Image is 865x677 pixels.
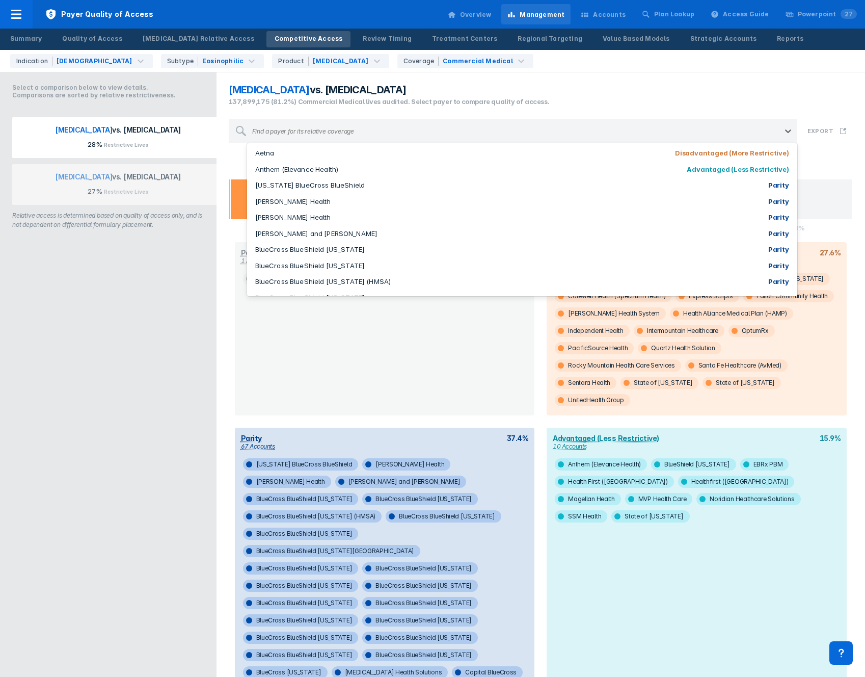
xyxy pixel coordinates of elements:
[611,510,689,523] span: State of [US_STATE]
[255,261,365,271] p: BlueCross BlueShield [US_STATE]
[241,257,296,265] div: 1 Accounts
[362,493,478,505] span: BlueCross BlueShield [US_STATE]
[807,127,833,135] h3: Export
[57,57,132,66] div: [DEMOGRAPHIC_DATA]
[820,434,841,450] div: 15.9%
[55,125,112,134] span: [MEDICAL_DATA]
[555,342,634,354] span: PacificSource Health
[243,649,359,661] span: BlueCross BlueShield [US_STATE]
[620,377,698,389] span: State of [US_STATE]
[520,10,564,19] div: Management
[555,394,630,406] span: UnitedHealth Group
[702,377,780,389] span: State of [US_STATE]
[777,34,803,43] div: Reports
[255,229,378,239] p: [PERSON_NAME] and [PERSON_NAME]
[255,180,365,191] p: [US_STATE] BlueCross BlueShield
[325,84,406,96] span: [MEDICAL_DATA]
[685,359,788,372] span: Santa Fe Healthcare (AvMed)
[104,142,148,148] span: Restrictive Lives
[229,97,550,106] span: 137,899,175 (81.2%) Commercial Medical lives audited. Select payer to compare quality of access.
[555,307,666,320] span: [PERSON_NAME] Health System
[634,325,724,337] span: Intermountain Healthcare
[266,31,351,47] a: Competitive Access
[167,57,198,66] div: Subtype
[651,458,736,471] span: BlueShield [US_STATE]
[10,34,42,43] div: Summary
[278,57,308,66] div: Product
[723,10,769,19] div: Access Guide
[768,229,789,239] div: Parity
[229,84,853,96] section: vs.
[241,442,275,450] div: 67 Accounts
[88,187,104,195] span: 27%
[740,458,789,471] span: EBRx PBM
[363,34,412,43] div: Review Timing
[12,117,223,158] button: [MEDICAL_DATA]vs. [MEDICAL_DATA]28% Restrictive Lives
[362,632,478,644] span: BlueCross BlueShield [US_STATE]
[255,165,339,175] p: Anthem (Elevance Health)
[62,34,122,43] div: Quality of Access
[575,4,632,24] a: Accounts
[362,562,478,575] span: BlueCross BlueShield [US_STATE]
[134,31,262,47] a: [MEDICAL_DATA] Relative Access
[798,10,857,19] div: Powerpoint
[2,31,50,47] a: Summary
[362,597,478,609] span: BlueCross BlueShield [US_STATE]
[335,476,467,488] span: [PERSON_NAME] and [PERSON_NAME]
[230,220,402,236] div: 27.6%
[768,293,789,303] div: Parity
[243,510,382,523] span: BlueCross BlueShield [US_STATE] (HMSA)
[682,31,765,47] a: Strategic Accounts
[593,10,626,19] div: Accounts
[54,31,130,47] a: Quality of Access
[443,57,513,66] div: Commercial Medical
[243,493,359,505] span: BlueCross BlueShield [US_STATE]
[518,34,582,43] div: Regional Targeting
[768,197,789,207] div: Parity
[555,377,616,389] span: Sentara Health
[460,10,492,19] div: Overview
[553,434,659,442] div: Advantaged (Less Restrictive)
[386,510,501,523] span: BlueCross BlueShield [US_STATE]
[19,172,217,187] p: vs. [MEDICAL_DATA]
[820,248,841,265] div: 27.6%
[243,597,359,609] span: BlueCross BlueShield [US_STATE]
[255,213,331,223] p: [PERSON_NAME] Health
[841,9,857,19] span: 27
[768,180,789,191] div: Parity
[594,31,678,47] a: Value Based Models
[638,342,721,354] span: Quartz Health Solution
[362,580,478,592] span: BlueCross BlueShield [US_STATE]
[243,476,331,488] span: [PERSON_NAME] Health
[355,31,420,47] a: Review Timing
[12,91,204,99] p: Comparisons are sorted by relative restrictiveness.
[243,458,359,471] span: [US_STATE] BlueCross BlueShield
[275,34,343,43] div: Competitive Access
[143,34,254,43] div: [MEDICAL_DATA] Relative Access
[509,31,590,47] a: Regional Targeting
[202,57,244,66] div: Eosinophilic
[243,562,359,575] span: BlueCross BlueShield [US_STATE]
[16,57,52,66] div: Indication
[603,34,670,43] div: Value Based Models
[243,632,359,644] span: BlueCross BlueShield [US_STATE]
[555,325,630,337] span: Independent Health
[243,580,359,592] span: BlueCross BlueShield [US_STATE]
[255,293,365,303] p: BlueCross BlueShield [US_STATE]
[255,277,392,287] p: BlueCross BlueShield [US_STATE] (HMSA)
[555,359,681,372] span: Rocky Mountain Health Care Services
[555,493,621,505] span: Magellan Health
[442,4,498,24] a: Overview
[768,213,789,223] div: Parity
[675,290,739,302] span: Express Scripts
[555,476,673,488] span: Health First ([GEOGRAPHIC_DATA])
[769,31,812,47] a: Reports
[255,245,365,255] p: BlueCross BlueShield [US_STATE]
[55,172,112,181] span: [MEDICAL_DATA]
[768,277,789,287] div: Parity
[432,34,497,43] div: Treatment Centers
[255,197,331,207] p: [PERSON_NAME] Health
[555,510,607,523] span: SSM Health
[241,248,296,257] div: Pending Review
[241,434,275,442] div: Parity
